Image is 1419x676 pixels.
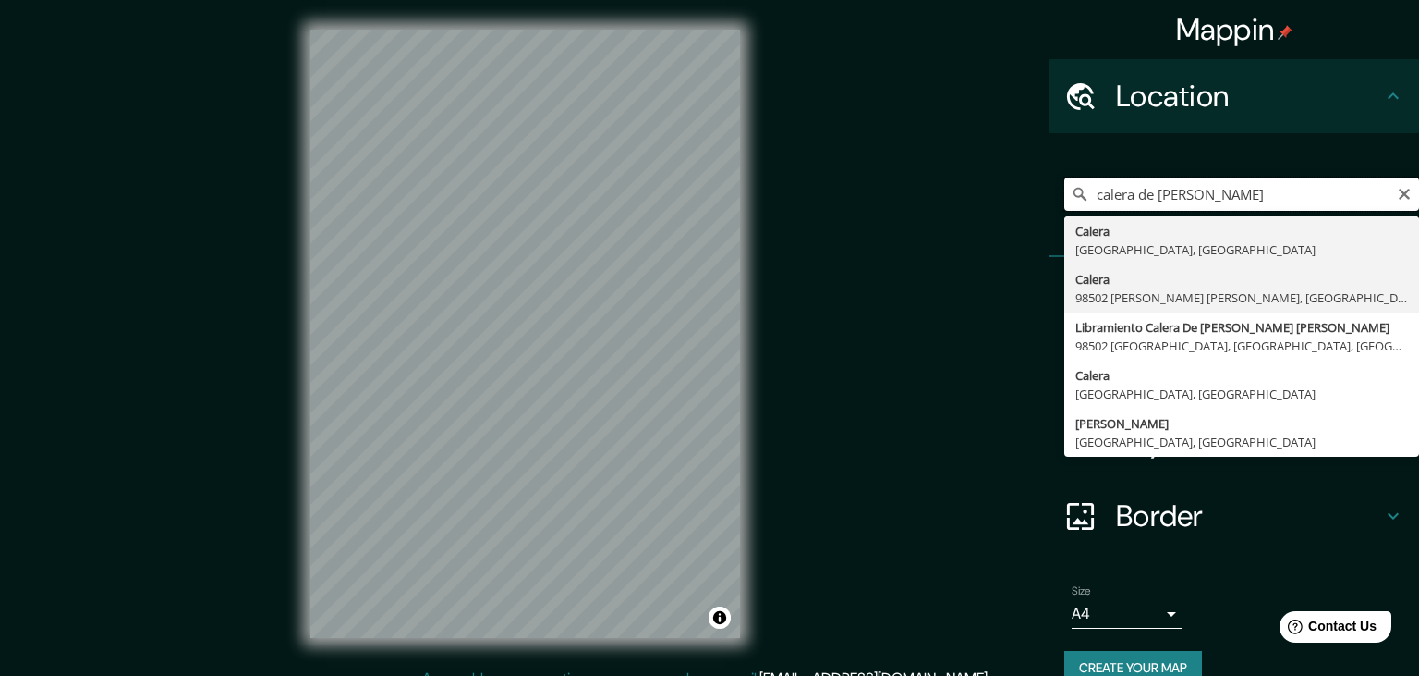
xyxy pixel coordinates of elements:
label: Size [1072,584,1091,599]
input: Pick your city or area [1064,178,1419,211]
div: A4 [1072,599,1182,629]
h4: Location [1116,78,1382,115]
button: Toggle attribution [709,607,731,629]
button: Clear [1397,184,1412,202]
iframe: Help widget launcher [1255,604,1399,656]
div: [PERSON_NAME] [1075,414,1408,433]
div: Calera [1075,222,1408,240]
div: 98502 [GEOGRAPHIC_DATA], [GEOGRAPHIC_DATA], [GEOGRAPHIC_DATA] [1075,337,1408,355]
div: [GEOGRAPHIC_DATA], [GEOGRAPHIC_DATA] [1075,433,1408,451]
div: [GEOGRAPHIC_DATA], [GEOGRAPHIC_DATA] [1075,385,1408,403]
div: Layout [1049,405,1419,479]
div: Border [1049,479,1419,553]
div: Style [1049,331,1419,405]
div: Calera [1075,270,1408,289]
h4: Layout [1116,424,1382,461]
div: 98502 [PERSON_NAME] [PERSON_NAME], [GEOGRAPHIC_DATA], [GEOGRAPHIC_DATA] [1075,289,1408,307]
div: Calera [1075,366,1408,385]
div: Libramiento Calera De [PERSON_NAME] [PERSON_NAME] [1075,318,1408,337]
canvas: Map [310,30,740,638]
img: pin-icon.png [1278,25,1292,40]
div: Pins [1049,257,1419,331]
h4: Mappin [1176,11,1293,48]
h4: Border [1116,498,1382,535]
div: Location [1049,59,1419,133]
div: [GEOGRAPHIC_DATA], [GEOGRAPHIC_DATA] [1075,240,1408,259]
